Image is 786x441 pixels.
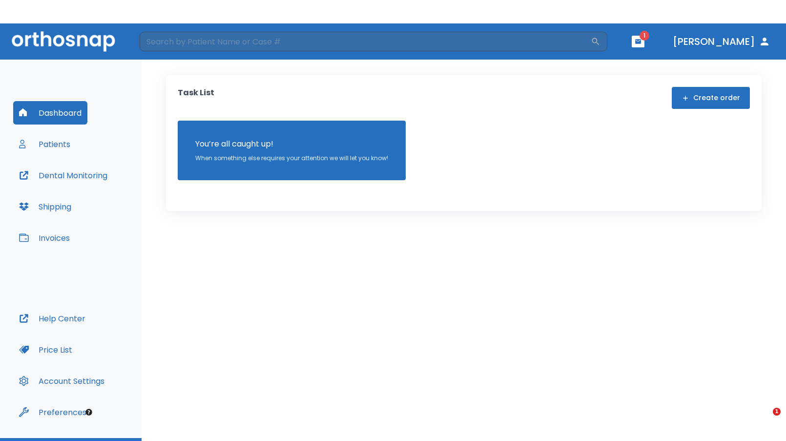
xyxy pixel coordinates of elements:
p: Task List [178,87,214,109]
button: Invoices [13,226,76,250]
button: Create order [672,87,750,109]
span: 1 [773,408,781,416]
button: Dashboard [13,101,87,125]
div: Tooltip anchor [84,408,93,417]
span: 1 [640,31,649,41]
img: Orthosnap [12,31,115,51]
button: [PERSON_NAME] [669,33,774,50]
button: Help Center [13,307,91,330]
iframe: Intercom live chat [753,408,776,431]
p: When something else requires your attention we will let you know! [195,154,388,163]
button: Preferences [13,400,92,424]
button: Account Settings [13,369,110,393]
button: Price List [13,338,78,361]
input: Search by Patient Name or Case # [140,32,591,51]
p: You’re all caught up! [195,138,388,150]
button: Shipping [13,195,77,218]
button: Patients [13,132,76,156]
button: Dental Monitoring [13,164,113,187]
